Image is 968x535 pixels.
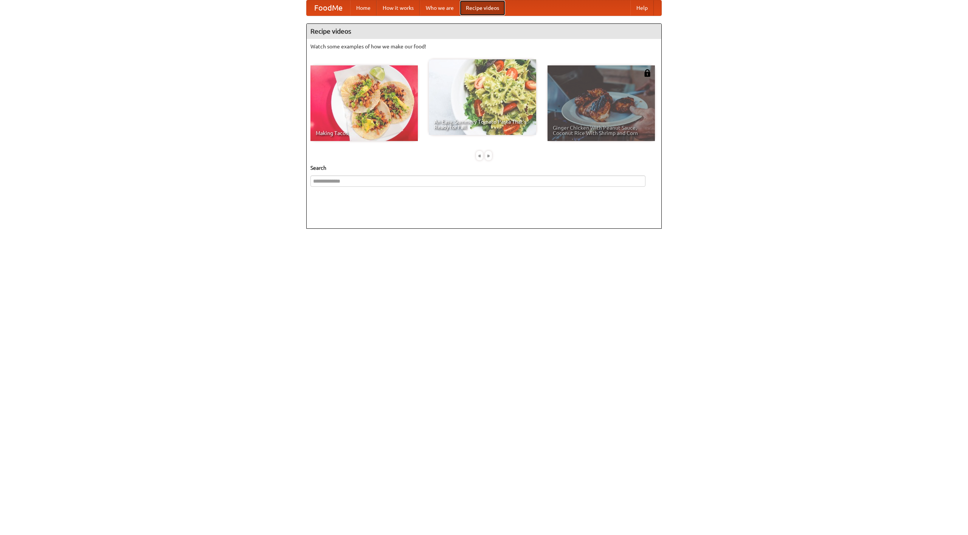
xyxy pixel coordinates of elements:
a: Making Tacos [310,65,418,141]
a: How it works [377,0,420,16]
a: FoodMe [307,0,350,16]
div: « [476,151,483,160]
span: Making Tacos [316,130,413,136]
a: Home [350,0,377,16]
a: Recipe videos [460,0,505,16]
a: Who we are [420,0,460,16]
span: An Easy, Summery Tomato Pasta That's Ready for Fall [434,119,531,130]
h4: Recipe videos [307,24,661,39]
img: 483408.png [644,69,651,77]
a: An Easy, Summery Tomato Pasta That's Ready for Fall [429,59,536,135]
a: Help [630,0,654,16]
p: Watch some examples of how we make our food! [310,43,658,50]
h5: Search [310,164,658,172]
div: » [485,151,492,160]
